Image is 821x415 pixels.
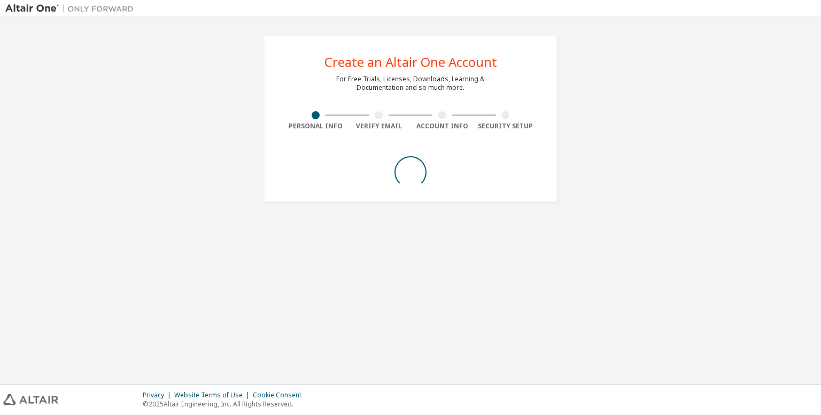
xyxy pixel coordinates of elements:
div: Website Terms of Use [174,391,253,399]
div: Verify Email [347,122,411,130]
div: Personal Info [284,122,347,130]
img: Altair One [5,3,139,14]
div: Account Info [410,122,474,130]
div: Security Setup [474,122,538,130]
div: Privacy [143,391,174,399]
div: Create an Altair One Account [324,56,497,68]
img: altair_logo.svg [3,394,58,405]
div: For Free Trials, Licenses, Downloads, Learning & Documentation and so much more. [336,75,485,92]
div: Cookie Consent [253,391,308,399]
p: © 2025 Altair Engineering, Inc. All Rights Reserved. [143,399,308,409]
